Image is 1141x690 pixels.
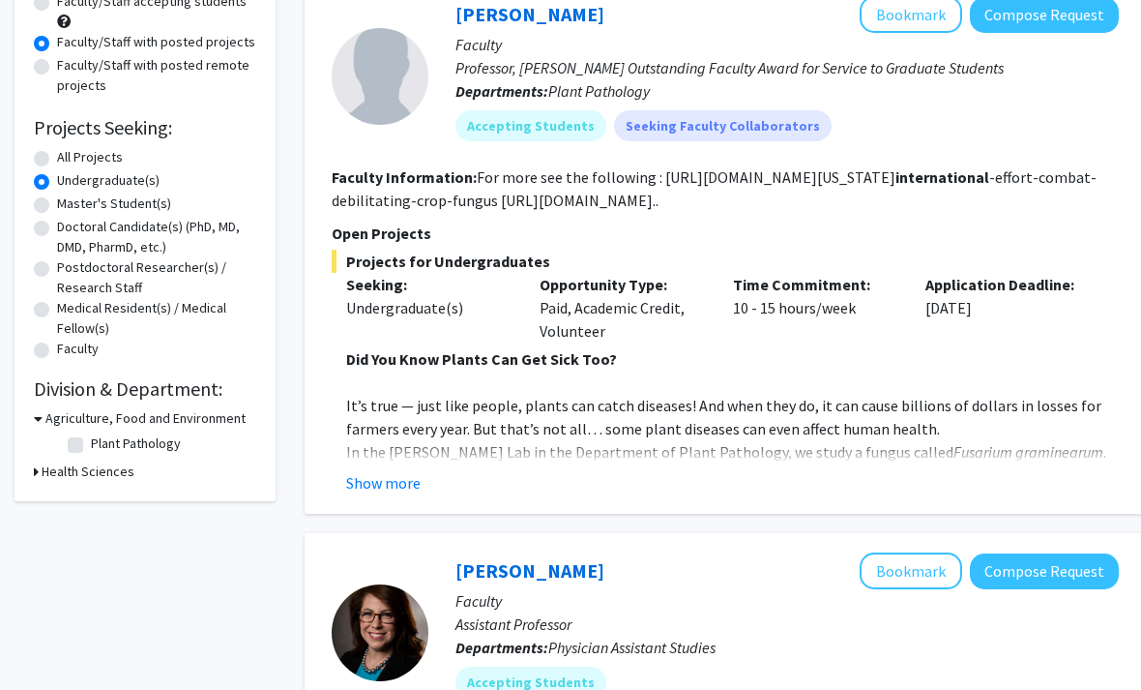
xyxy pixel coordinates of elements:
[57,340,99,360] label: Faculty
[34,117,256,140] h2: Projects Seeking:
[332,251,1119,274] span: Projects for Undergraduates
[57,218,256,258] label: Doctoral Candidate(s) (PhD, MD, DMD, PharmD, etc.)
[953,443,1103,463] em: Fusarium graminearum
[525,274,718,344] div: Paid, Academic Credit, Volunteer
[57,56,256,97] label: Faculty/Staff with posted remote projects
[860,554,962,590] button: Add Leslie Woltenberg to Bookmarks
[346,472,421,495] button: Show more
[15,603,82,675] iframe: Chat
[455,614,1119,637] p: Assistant Professor
[91,435,181,455] label: Plant Pathology
[548,639,716,658] span: Physician Assistant Studies
[925,274,1090,297] p: Application Deadline:
[45,409,246,430] h3: Agriculture, Food and Environment
[57,33,255,53] label: Faculty/Staff with posted projects
[911,274,1104,344] div: [DATE]
[455,639,548,658] b: Departments:
[540,274,704,297] p: Opportunity Type:
[548,82,650,102] span: Plant Pathology
[895,168,989,188] b: international
[346,350,617,370] strong: Did You Know Plants Can Get Sick Too?
[332,168,1097,211] fg-read-more: For more see the following : [URL][DOMAIN_NAME][US_STATE] -effort-combat-debilitating-crop-fungus...
[455,111,606,142] mat-chip: Accepting Students
[57,299,256,340] label: Medical Resident(s) / Medical Fellow(s)
[42,463,134,483] h3: Health Sciences
[455,590,1119,614] p: Faculty
[332,223,1119,246] p: Open Projects
[34,378,256,402] h2: Division & Department:
[346,297,511,320] div: Undergraduate(s)
[346,274,511,297] p: Seeking:
[614,111,832,142] mat-chip: Seeking Faculty Collaborators
[57,148,123,168] label: All Projects
[346,397,1101,439] span: It’s true — just like people, plants can catch diseases! And when they do, it can cause billions ...
[455,34,1119,57] p: Faculty
[455,57,1119,80] p: Professor, [PERSON_NAME] Outstanding Faculty Award for Service to Graduate Students
[455,82,548,102] b: Departments:
[733,274,897,297] p: Time Commitment:
[718,274,912,344] div: 10 - 15 hours/week
[455,3,604,27] a: [PERSON_NAME]
[57,171,160,192] label: Undergraduate(s)
[970,555,1119,590] button: Compose Request to Leslie Woltenberg
[455,559,604,584] a: [PERSON_NAME]
[57,258,256,299] label: Postdoctoral Researcher(s) / Research Staff
[332,168,477,188] b: Faculty Information:
[346,443,953,463] span: In the [PERSON_NAME] Lab in the Department of Plant Pathology, we study a fungus called
[57,195,171,215] label: Master's Student(s)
